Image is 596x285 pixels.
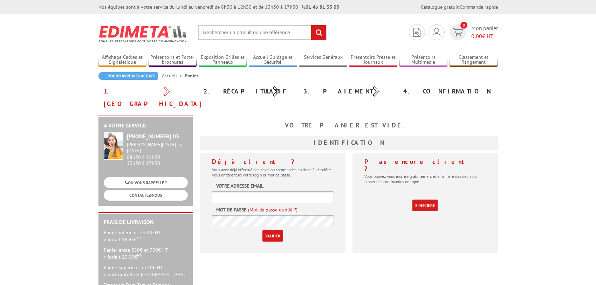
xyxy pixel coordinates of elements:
input: Valider [262,230,283,242]
sup: HT [137,235,142,240]
label: Mot de passe [216,206,246,213]
span: Mon panier [471,24,498,40]
img: Edimeta [98,21,188,47]
a: Catalogue gratuit [421,4,459,10]
span: € HT [471,32,498,40]
div: 4. Confirmation [398,85,498,98]
span: 0 [460,22,467,29]
h2: A votre service [104,123,188,129]
div: [PERSON_NAME][DATE] au [DATE] [127,142,188,154]
b: Votre panier est vide. [285,121,413,129]
span: 0,00 [471,33,482,40]
img: devis rapide [453,28,463,36]
a: Exposition Grilles et Panneaux [199,54,247,66]
p: Panier inférieur à 350€ HT [104,229,188,243]
a: S'inscrire [412,200,438,211]
h4: Pas encore client ? [364,158,486,172]
span: > forfait 16.95€ [104,236,142,243]
a: Poursuivre mes achats [98,72,158,80]
a: Accueil [162,72,185,79]
a: Affichage Cadres et Signalétique [98,54,147,66]
a: Accueil Guidage et Sécurité [249,54,297,66]
p: Vous pouvez vous inscrire gratuitement et ainsi faire des devis ou passer des commandes en ligne. [364,174,486,184]
span: > port gratuit en [GEOGRAPHIC_DATA] [104,271,185,278]
a: Présentoirs Multimédia [399,54,448,66]
strong: [PHONE_NUMBER] 03 [127,133,179,140]
h4: Déjà client ? [212,158,334,165]
h2: Frais de Livraison [104,219,188,225]
sup: HT [137,253,142,258]
a: Services Généraux [299,54,347,66]
label: Votre adresse email [216,182,263,189]
img: widget-service.jpg [104,132,123,160]
a: devis rapide 0 Mon panier 0,00€ HT [448,24,498,40]
div: 08h30 à 12h30 13h30 à 17h30 [127,142,188,166]
p: Panier entre 350€ et 750€ HT [104,246,188,260]
p: Panier supérieur à 750€ HT [104,264,188,278]
div: Nos équipes sont à votre service du lundi au vendredi de 8h30 à 12h30 et de 13h30 à 17h30 [98,4,339,11]
img: devis rapide [413,28,420,37]
img: devis rapide [433,28,440,36]
div: 2. Récapitulatif [198,85,298,98]
input: Rechercher un produit ou une référence... [198,25,327,40]
a: Commande rapide [460,4,498,10]
a: Présentoirs et Porte-brochures [149,54,197,66]
div: 1. [GEOGRAPHIC_DATA] [98,85,198,110]
li: Panier [185,72,198,79]
input: rechercher [311,25,326,40]
p: Vous avez déjà effectué des devis ou commandes en ligne ? Identifiez-vous en tapant ici votre log... [212,167,334,178]
a: ON VOUS RAPPELLE ? [104,177,188,188]
a: Présentoirs Presse et Journaux [349,54,397,66]
strong: 01 46 81 33 03 [302,4,339,10]
a: CONTACTEZ-NOUS [104,190,188,201]
span: > forfait 20.95€ [104,254,142,260]
div: 3. Paiement [298,85,398,98]
h3: Identification [200,136,498,150]
div: | [421,4,498,11]
a: (Mot de passe oublié ?) [248,206,297,213]
a: Classement et Rangement [450,54,498,66]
